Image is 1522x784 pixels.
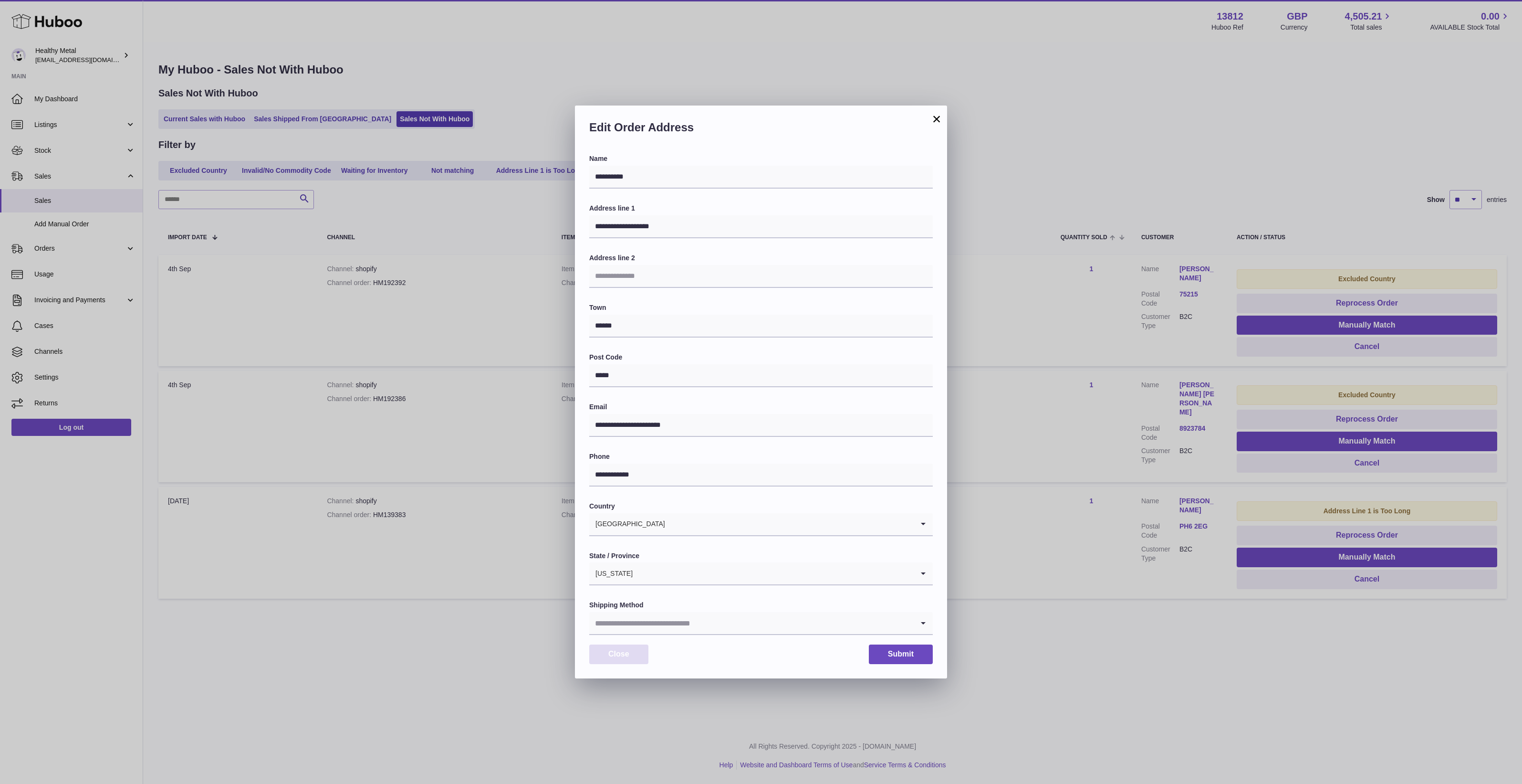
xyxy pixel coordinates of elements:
[589,154,933,163] label: Name
[589,601,933,610] label: Shipping Method
[589,353,933,362] label: Post Code
[589,645,648,664] button: Close
[589,612,914,634] input: Search for option
[589,562,933,585] div: Search for option
[589,612,933,635] div: Search for option
[589,452,933,461] label: Phone
[589,551,933,561] label: State / Province
[589,562,633,584] span: [US_STATE]
[589,513,933,536] div: Search for option
[633,562,914,584] input: Search for option
[589,513,666,535] span: [GEOGRAPHIC_DATA]
[666,513,914,535] input: Search for option
[589,303,933,312] label: Town
[589,204,933,213] label: Address line 1
[589,120,933,140] h2: Edit Order Address
[869,645,933,664] button: Submit
[931,113,942,125] button: ×
[589,403,933,412] label: Email
[589,254,933,263] label: Address line 2
[589,502,933,511] label: Country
